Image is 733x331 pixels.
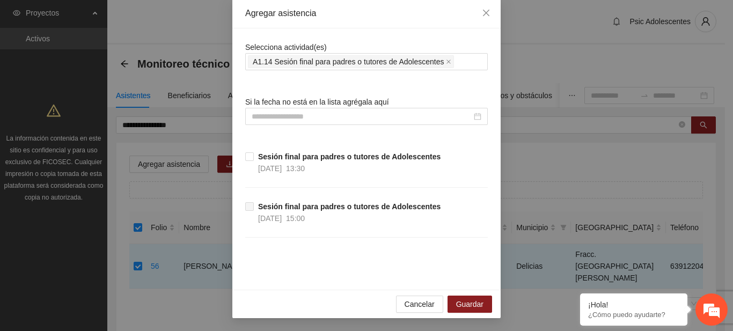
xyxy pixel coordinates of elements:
[248,55,454,68] span: A1.14 Sesión final para padres o tutores de Adolescentes
[253,56,444,68] span: A1.14 Sesión final para padres o tutores de Adolescentes
[258,164,282,173] span: [DATE]
[245,43,327,52] span: Selecciona actividad(es)
[62,106,148,214] span: Estamos en línea.
[245,98,389,106] span: Si la fecha no está en la lista agrégala aquí
[5,218,204,256] textarea: Escriba su mensaje y pulse “Intro”
[588,311,679,319] p: ¿Cómo puedo ayudarte?
[482,9,490,17] span: close
[405,298,435,310] span: Cancelar
[286,214,305,223] span: 15:00
[448,296,492,313] button: Guardar
[258,152,441,161] strong: Sesión final para padres o tutores de Adolescentes
[258,202,441,211] strong: Sesión final para padres o tutores de Adolescentes
[176,5,202,31] div: Minimizar ventana de chat en vivo
[286,164,305,173] span: 13:30
[56,55,180,69] div: Chatee con nosotros ahora
[396,296,443,313] button: Cancelar
[245,8,488,19] div: Agregar asistencia
[456,298,483,310] span: Guardar
[446,59,451,64] span: close
[588,300,679,309] div: ¡Hola!
[258,214,282,223] span: [DATE]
